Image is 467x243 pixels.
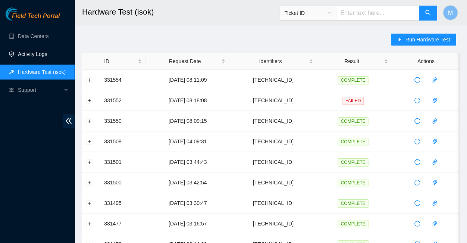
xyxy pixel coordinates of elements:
span: reload [411,180,423,186]
td: [TECHNICAL_ID] [229,172,317,193]
button: Expand row [87,97,93,103]
span: read [9,87,14,93]
span: FAILED [342,97,364,105]
th: Actions [392,53,460,70]
span: COMPLETE [338,158,368,166]
span: reload [411,77,423,83]
td: [TECHNICAL_ID] [229,90,317,111]
button: search [419,6,437,21]
span: M [448,8,452,18]
button: reload [411,115,423,127]
button: M [443,5,458,20]
button: reload [411,94,423,106]
button: paper-clip [429,156,441,168]
td: [TECHNICAL_ID] [229,131,317,152]
button: paper-clip [429,135,441,147]
button: Expand row [87,200,93,206]
td: 331477 [100,214,146,234]
button: Expand row [87,221,93,227]
td: [TECHNICAL_ID] [229,70,317,90]
a: Activity Logs [18,51,47,57]
td: [DATE] 03:30:47 [146,193,229,214]
span: reload [411,97,423,103]
span: reload [411,221,423,227]
span: COMPLETE [338,138,368,146]
td: [DATE] 08:18:08 [146,90,229,111]
button: Expand row [87,118,93,124]
span: paper-clip [429,221,440,227]
button: reload [411,177,423,189]
td: [DATE] 08:11:09 [146,70,229,90]
button: caret-rightRun Hardware Test [391,34,456,46]
button: reload [411,197,423,209]
td: [DATE] 03:44:43 [146,152,229,172]
span: reload [411,118,423,124]
button: paper-clip [429,74,441,86]
td: 331550 [100,111,146,131]
td: [TECHNICAL_ID] [229,152,317,172]
span: Ticket ID [284,7,331,19]
button: reload [411,218,423,230]
span: paper-clip [429,180,440,186]
button: Expand row [87,138,93,144]
span: double-left [63,114,75,128]
button: reload [411,135,423,147]
td: 331508 [100,131,146,152]
span: Field Tech Portal [12,13,60,20]
span: COMPLETE [338,76,368,84]
span: paper-clip [429,97,440,103]
button: paper-clip [429,197,441,209]
span: reload [411,159,423,165]
td: 331501 [100,152,146,172]
span: COMPLETE [338,220,368,228]
span: Run Hardware Test [405,35,450,44]
span: paper-clip [429,77,440,83]
img: Akamai Technologies [6,7,38,21]
td: [DATE] 04:09:31 [146,131,229,152]
span: reload [411,200,423,206]
button: paper-clip [429,115,441,127]
span: COMPLETE [338,179,368,187]
button: Expand row [87,180,93,186]
span: caret-right [397,37,402,43]
span: paper-clip [429,138,440,144]
td: [DATE] 03:16:57 [146,214,229,234]
span: paper-clip [429,200,440,206]
button: paper-clip [429,177,441,189]
td: 331554 [100,70,146,90]
span: reload [411,138,423,144]
button: Expand row [87,159,93,165]
button: paper-clip [429,218,441,230]
span: COMPLETE [338,199,368,208]
button: reload [411,156,423,168]
a: Hardware Test (isok) [18,69,66,75]
td: [DATE] 03:42:54 [146,172,229,193]
span: paper-clip [429,159,440,165]
td: [TECHNICAL_ID] [229,193,317,214]
a: Data Centers [18,33,48,39]
span: COMPLETE [338,117,368,125]
td: [TECHNICAL_ID] [229,214,317,234]
span: search [425,10,431,17]
td: [TECHNICAL_ID] [229,111,317,131]
td: 331500 [100,172,146,193]
button: Expand row [87,77,93,83]
a: Akamai TechnologiesField Tech Portal [6,13,60,23]
span: Support [18,82,62,97]
button: paper-clip [429,94,441,106]
td: 331495 [100,193,146,214]
span: paper-clip [429,118,440,124]
input: Enter text here... [336,6,419,21]
td: 331552 [100,90,146,111]
button: reload [411,74,423,86]
td: [DATE] 08:09:15 [146,111,229,131]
